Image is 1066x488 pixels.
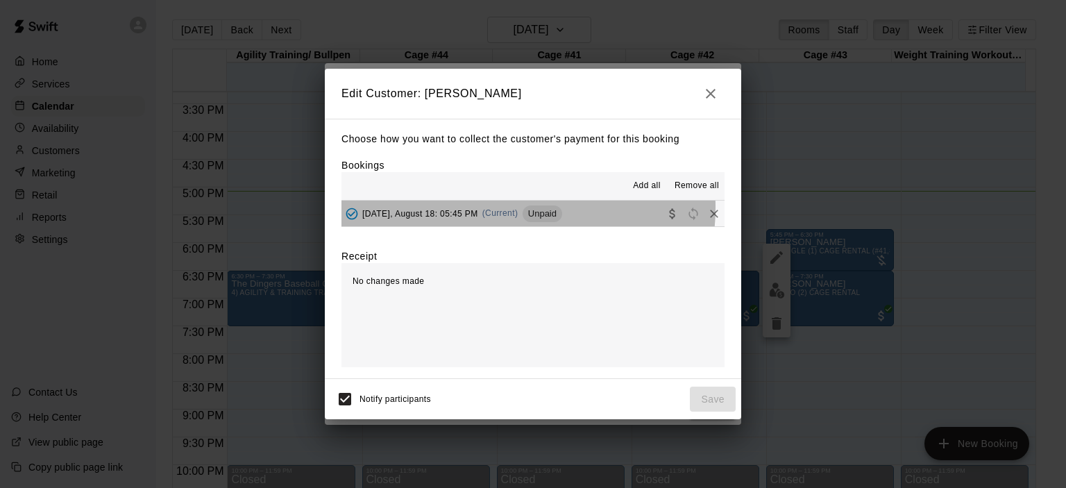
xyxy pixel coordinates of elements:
[669,175,725,197] button: Remove all
[625,175,669,197] button: Add all
[341,160,384,171] label: Bookings
[662,208,683,218] span: Collect payment
[359,394,431,404] span: Notify participants
[482,208,518,218] span: (Current)
[675,179,719,193] span: Remove all
[683,208,704,218] span: Reschedule
[704,208,725,218] span: Remove
[341,131,725,148] p: Choose how you want to collect the customer's payment for this booking
[341,249,377,263] label: Receipt
[325,69,741,119] h2: Edit Customer: [PERSON_NAME]
[362,208,478,218] span: [DATE], August 18: 05:45 PM
[341,203,362,224] button: Added - Collect Payment
[523,208,562,219] span: Unpaid
[341,201,725,226] button: Added - Collect Payment[DATE], August 18: 05:45 PM(Current)UnpaidCollect paymentRescheduleRemove
[353,276,424,286] span: No changes made
[633,179,661,193] span: Add all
